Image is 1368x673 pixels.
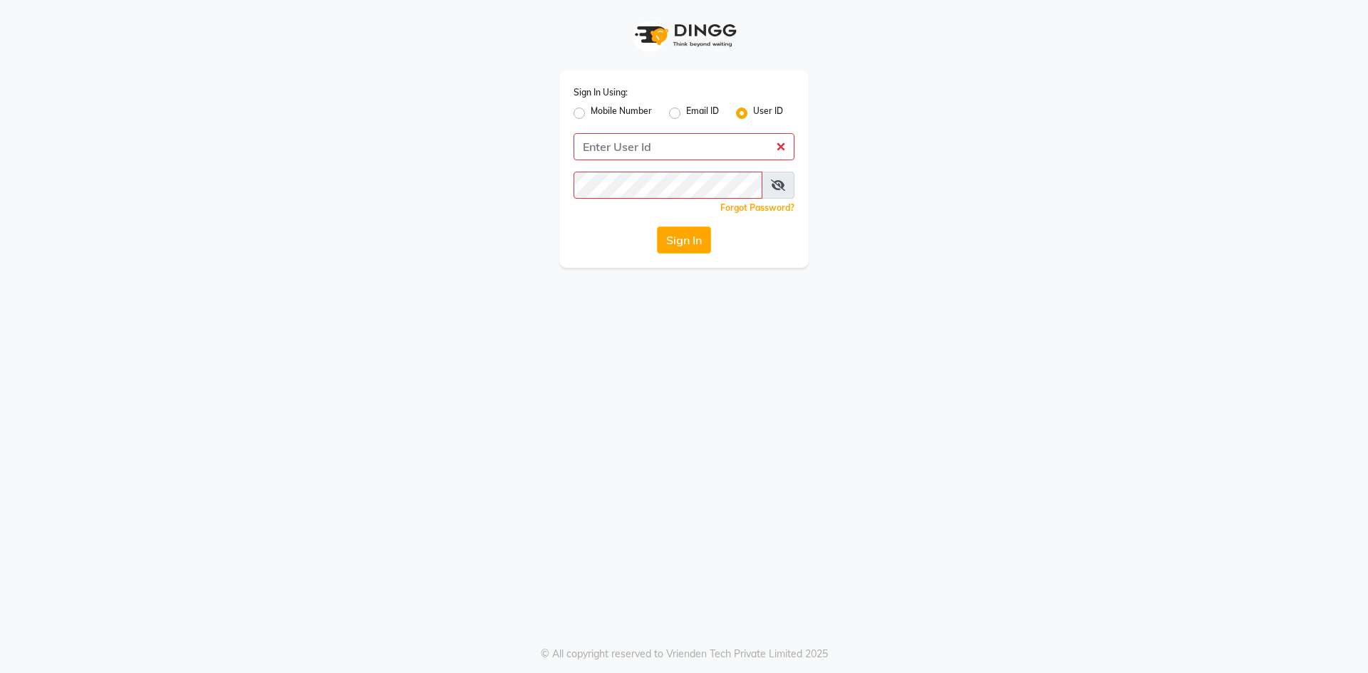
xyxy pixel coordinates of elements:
label: Mobile Number [591,105,652,122]
input: Username [574,172,762,199]
input: Username [574,133,794,160]
label: User ID [753,105,783,122]
a: Forgot Password? [720,202,794,213]
button: Sign In [657,226,711,254]
img: logo1.svg [627,14,741,56]
label: Email ID [686,105,719,122]
label: Sign In Using: [574,86,628,99]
